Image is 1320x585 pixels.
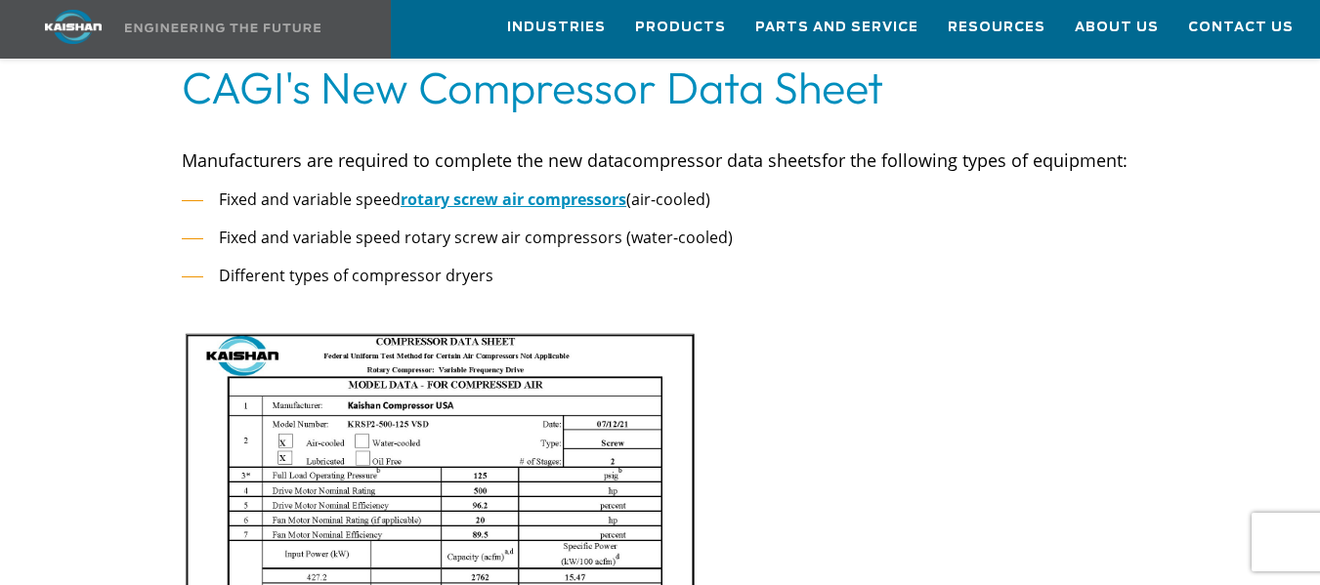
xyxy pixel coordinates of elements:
a: Industries [507,1,606,54]
a: Products [635,1,726,54]
a: About Us [1075,1,1159,54]
span: Contact Us [1188,17,1294,39]
li: Fixed and variable speed (air-cooled) [182,186,1138,214]
span: Resources [948,17,1045,39]
span: Parts and Service [755,17,918,39]
a: rotary screw air compressors [401,188,626,210]
h2: CAGI's New Compressor Data Sheet [182,61,1138,115]
a: Contact Us [1188,1,1294,54]
span: compressor data sheets [623,148,822,172]
a: Resources [948,1,1045,54]
a: Parts and Service [755,1,918,54]
span: Products [635,17,726,39]
span: About Us [1075,17,1159,39]
img: Engineering the future [125,23,320,32]
p: Manufacturers are required to complete the new data for the following types of equipment: [182,145,1138,176]
li: Different types of compressor dryers [182,262,1138,290]
span: Industries [507,17,606,39]
li: Fixed and variable speed rotary screw air compressors (water-cooled) [182,224,1138,252]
